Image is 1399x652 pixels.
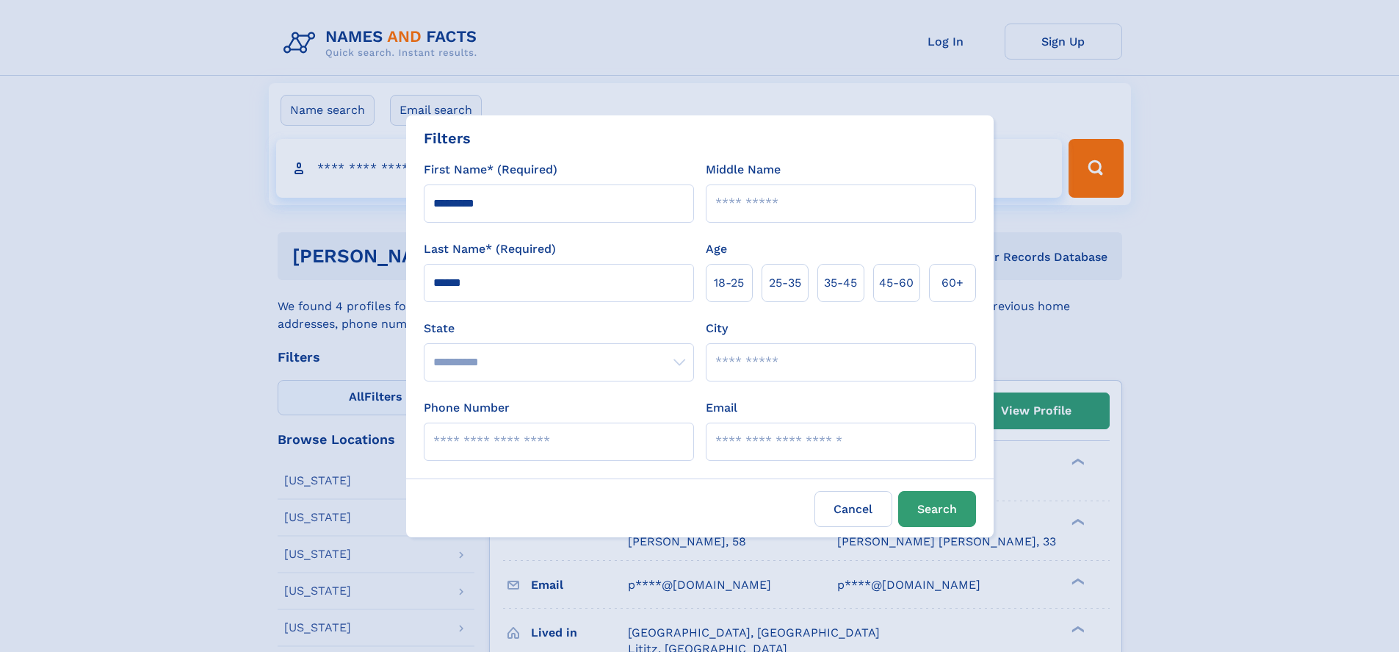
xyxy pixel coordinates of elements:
[706,161,781,179] label: Middle Name
[879,274,914,292] span: 45‑60
[424,127,471,149] div: Filters
[706,320,728,337] label: City
[941,274,964,292] span: 60+
[898,491,976,527] button: Search
[814,491,892,527] label: Cancel
[714,274,744,292] span: 18‑25
[424,320,694,337] label: State
[706,399,737,417] label: Email
[769,274,801,292] span: 25‑35
[424,240,556,258] label: Last Name* (Required)
[824,274,857,292] span: 35‑45
[424,161,557,179] label: First Name* (Required)
[424,399,510,417] label: Phone Number
[706,240,727,258] label: Age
